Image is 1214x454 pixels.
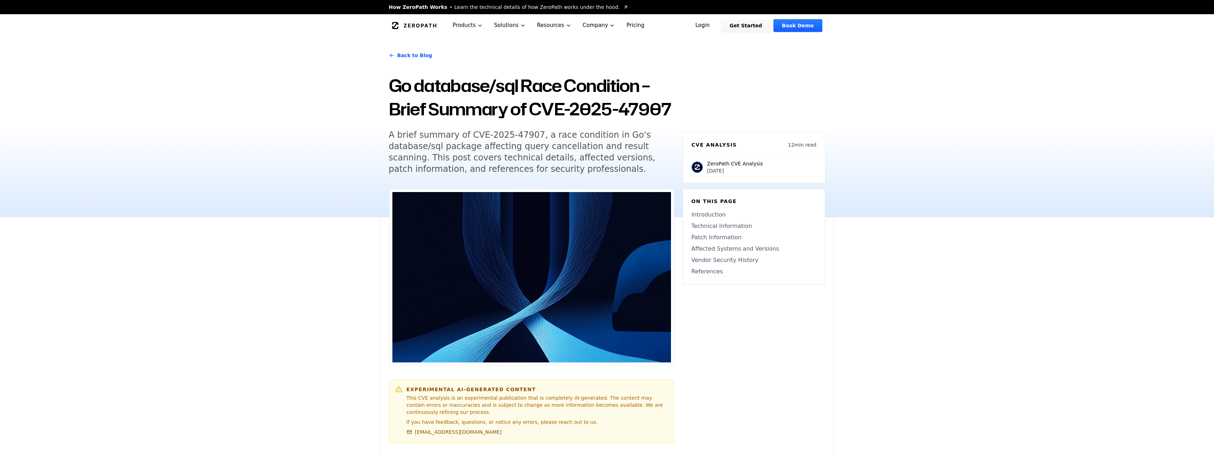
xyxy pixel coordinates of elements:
p: This CVE analysis is an experimental publication that is completely AI-generated. The content may... [407,394,668,416]
button: Resources [531,14,577,37]
a: Technical Information [692,222,816,230]
img: Go database/sql Race Condition – Brief Summary of CVE-2025-47907 [392,192,671,362]
h1: Go database/sql Race Condition – Brief Summary of CVE-2025-47907 [389,74,674,121]
a: Book Demo [773,19,822,32]
h5: A brief summary of CVE-2025-47907, a race condition in Go's database/sql package affecting query ... [389,129,661,175]
nav: Global [380,14,834,37]
a: Login [687,19,718,32]
h6: On this page [692,198,816,205]
p: ZeroPath CVE Analysis [707,160,763,167]
span: Learn the technical details of how ZeroPath works under the hood. [454,4,620,11]
img: ZeroPath CVE Analysis [692,162,703,173]
p: 12 min read [788,141,816,148]
a: [EMAIL_ADDRESS][DOMAIN_NAME] [407,428,502,436]
a: How ZeroPath WorksLearn the technical details of how ZeroPath works under the hood. [389,4,628,11]
button: Company [577,14,621,37]
a: References [692,267,816,276]
button: Solutions [488,14,531,37]
a: Get Started [721,19,771,32]
a: Back to Blog [389,45,432,65]
p: [DATE] [707,167,763,174]
h6: CVE Analysis [692,141,737,148]
p: If you have feedback, questions, or notice any errors, please reach out to us. [407,419,668,426]
button: Products [447,14,488,37]
a: Affected Systems and Versions [692,245,816,253]
a: Pricing [621,14,650,37]
h6: Experimental AI-Generated Content [407,386,668,393]
span: How ZeroPath Works [389,4,447,11]
a: Introduction [692,210,816,219]
a: Vendor Security History [692,256,816,264]
a: Patch Information [692,233,816,242]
